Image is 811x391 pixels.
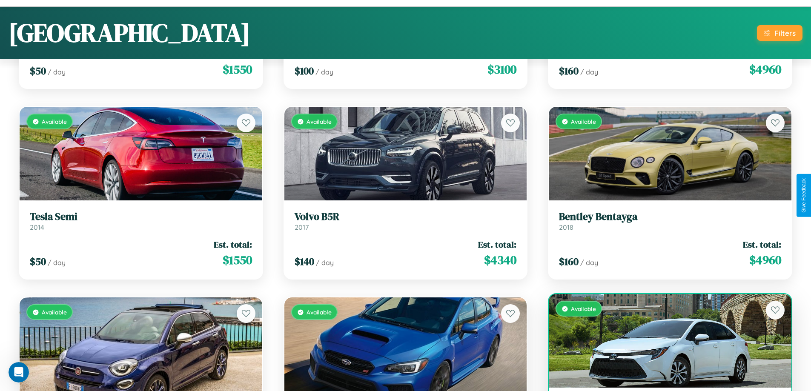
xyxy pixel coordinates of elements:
span: Available [307,308,332,316]
span: $ 50 [30,64,46,78]
span: Available [307,118,332,125]
span: / day [580,68,598,76]
span: $ 160 [559,64,579,78]
span: / day [315,68,333,76]
span: Available [42,308,67,316]
span: $ 3100 [487,61,516,78]
a: Volvo B5R2017 [295,211,517,231]
span: $ 1550 [223,251,252,268]
iframe: Intercom live chat [9,362,29,382]
h3: Tesla Semi [30,211,252,223]
button: Filters [757,25,802,41]
a: Tesla Semi2014 [30,211,252,231]
span: $ 4960 [749,61,781,78]
span: $ 140 [295,254,314,268]
span: $ 4960 [749,251,781,268]
span: Available [571,305,596,312]
span: $ 4340 [484,251,516,268]
span: Est. total: [214,238,252,251]
h1: [GEOGRAPHIC_DATA] [9,15,250,50]
span: $ 50 [30,254,46,268]
a: Bentley Bentayga2018 [559,211,781,231]
span: $ 100 [295,64,314,78]
span: / day [316,258,334,267]
span: / day [48,258,66,267]
span: $ 1550 [223,61,252,78]
span: 2018 [559,223,573,231]
span: 2014 [30,223,44,231]
h3: Volvo B5R [295,211,517,223]
span: Available [42,118,67,125]
div: Give Feedback [801,178,807,213]
span: Est. total: [478,238,516,251]
h3: Bentley Bentayga [559,211,781,223]
span: / day [580,258,598,267]
span: 2017 [295,223,309,231]
span: $ 160 [559,254,579,268]
div: Filters [774,29,796,37]
span: Available [571,118,596,125]
span: Est. total: [743,238,781,251]
span: / day [48,68,66,76]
